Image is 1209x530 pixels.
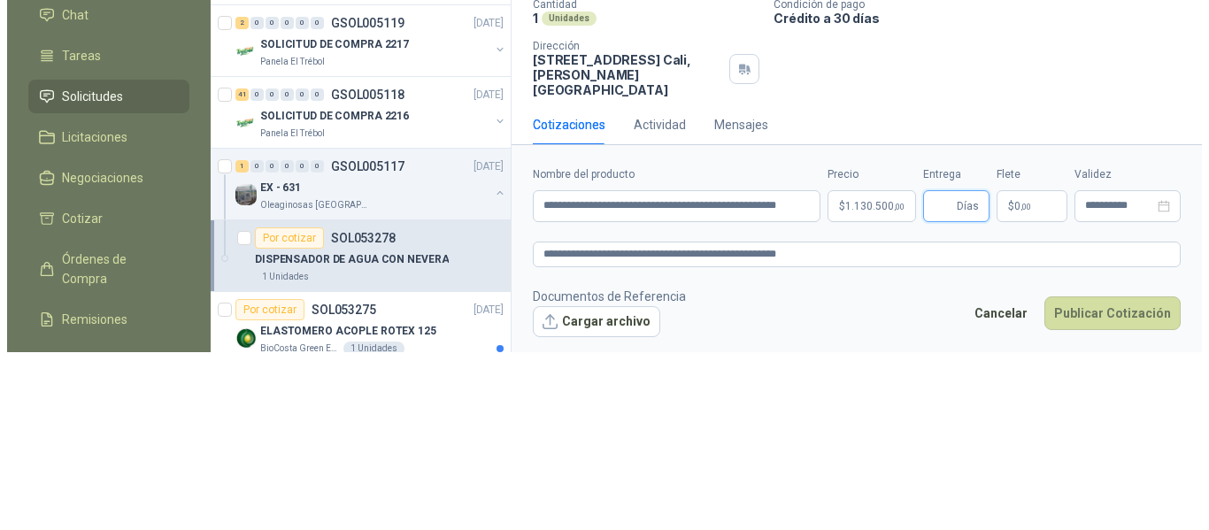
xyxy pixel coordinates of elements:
[55,46,94,65] span: Tareas
[526,11,531,26] p: 1
[243,160,257,173] div: 0
[916,166,982,183] label: Entrega
[707,115,761,134] div: Mensajes
[1001,201,1007,211] span: $
[304,160,317,173] div: 0
[253,108,402,125] p: SOLICITUD DE COMPRA 2216
[21,202,182,235] a: Cotizar
[1037,296,1174,330] button: Publicar Cotización
[21,303,182,336] a: Remisiones
[55,168,136,188] span: Negociaciones
[304,303,369,316] p: SOL053275
[466,87,497,104] p: [DATE]
[248,251,442,268] p: DISPENSADOR DE AGUA CON NEVERA
[243,88,257,101] div: 0
[990,166,1060,183] label: Flete
[228,88,242,101] div: 41
[958,296,1030,330] button: Cancelar
[627,115,679,134] div: Actividad
[55,250,166,288] span: Órdenes de Compra
[526,115,598,134] div: Cotizaciones
[228,17,242,29] div: 2
[55,87,116,106] span: Solicitudes
[887,202,897,211] span: ,00
[258,88,272,101] div: 0
[253,55,318,69] p: Panela El Trébol
[253,180,294,196] p: EX - 631
[253,323,429,340] p: ELASTOMERO ACOPLE ROTEX 125
[526,40,715,52] p: Dirección
[324,17,397,29] p: GSOL005119
[248,227,317,249] div: Por cotizar
[21,39,182,73] a: Tareas
[820,190,909,222] p: $1.130.500,00
[21,242,182,296] a: Órdenes de Compra
[304,17,317,29] div: 0
[253,342,333,356] p: BioCosta Green Energy S.A.S
[55,350,133,370] span: Configuración
[248,270,309,284] div: 1 Unidades
[228,184,250,205] img: Company Logo
[55,127,120,147] span: Licitaciones
[273,88,287,101] div: 0
[289,88,302,101] div: 0
[228,41,250,62] img: Company Logo
[21,80,182,113] a: Solicitudes
[336,342,397,356] div: 1 Unidades
[466,158,497,175] p: [DATE]
[204,292,504,364] a: Por cotizarSOL053275[DATE] Company LogoELASTOMERO ACOPLE ROTEX 125BioCosta Green Energy S.A.S1 Un...
[950,191,972,221] span: Días
[55,209,96,228] span: Cotizar
[289,17,302,29] div: 0
[838,201,897,211] span: 1.130.500
[526,306,653,338] button: Cargar archivo
[1013,202,1024,211] span: ,00
[55,5,81,25] span: Chat
[228,160,242,173] div: 1
[228,84,500,141] a: 41 0 0 0 0 0 GSOL005118[DATE] Company LogoSOLICITUD DE COMPRA 2216Panela El Trébol
[253,198,365,212] p: Oleaginosas [GEOGRAPHIC_DATA][PERSON_NAME]
[466,15,497,32] p: [DATE]
[304,88,317,101] div: 0
[324,88,397,101] p: GSOL005118
[990,190,1060,222] p: $ 0,00
[21,120,182,154] a: Licitaciones
[273,160,287,173] div: 0
[258,17,272,29] div: 0
[1007,201,1024,211] span: 0
[228,12,500,69] a: 2 0 0 0 0 0 GSOL005119[DATE] Company LogoSOLICITUD DE COMPRA 2217Panela El Trébol
[228,156,500,212] a: 1 0 0 0 0 0 GSOL005117[DATE] Company LogoEX - 631Oleaginosas [GEOGRAPHIC_DATA][PERSON_NAME]
[766,11,1188,26] p: Crédito a 30 días
[253,36,402,53] p: SOLICITUD DE COMPRA 2217
[526,52,715,97] p: [STREET_ADDRESS] Cali , [PERSON_NAME][GEOGRAPHIC_DATA]
[228,112,250,134] img: Company Logo
[21,343,182,377] a: Configuración
[526,166,813,183] label: Nombre del producto
[55,310,120,329] span: Remisiones
[820,166,909,183] label: Precio
[289,160,302,173] div: 0
[324,232,389,244] p: SOL053278
[228,299,297,320] div: Por cotizar
[253,127,318,141] p: Panela El Trébol
[258,160,272,173] div: 0
[243,17,257,29] div: 0
[1067,166,1174,183] label: Validez
[228,327,250,349] img: Company Logo
[273,17,287,29] div: 0
[535,12,589,26] div: Unidades
[324,160,397,173] p: GSOL005117
[21,161,182,195] a: Negociaciones
[204,220,504,292] a: Por cotizarSOL053278DISPENSADOR DE AGUA CON NEVERA1 Unidades
[526,287,679,306] p: Documentos de Referencia
[466,302,497,319] p: [DATE]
